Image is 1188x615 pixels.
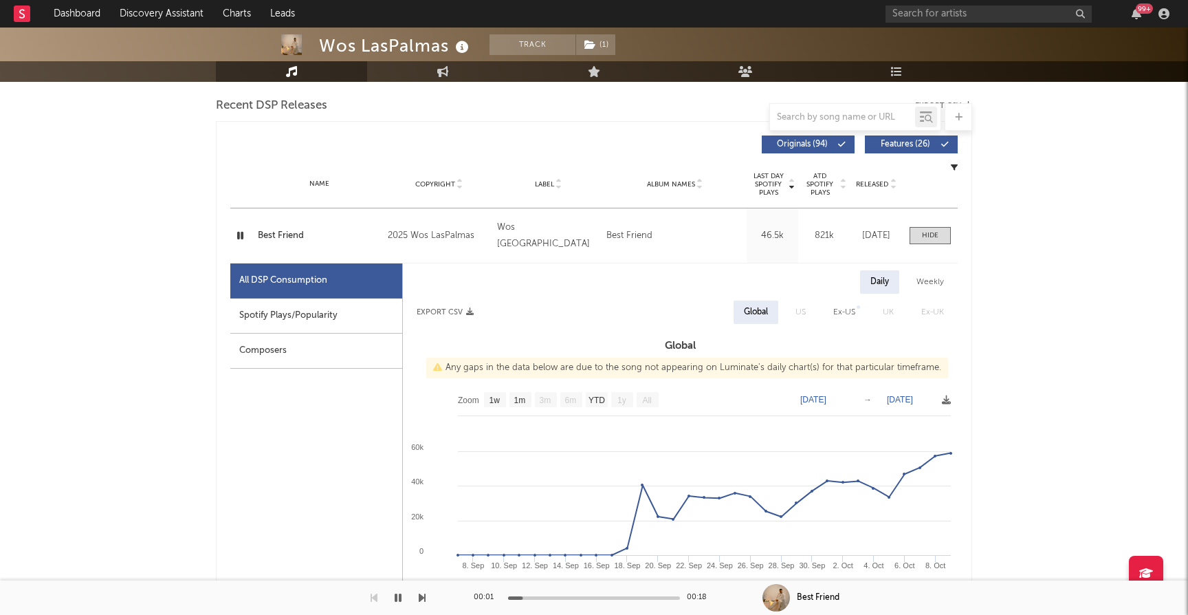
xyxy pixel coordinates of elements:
[497,219,599,252] div: Wos [GEOGRAPHIC_DATA]
[800,395,826,404] text: [DATE]
[403,338,958,354] h3: Global
[230,263,402,299] div: All DSP Consumption
[584,561,610,570] text: 16. Sep
[642,396,651,405] text: All
[239,272,327,289] div: All DSP Consumption
[417,308,474,316] button: Export CSV
[419,547,423,555] text: 0
[802,172,838,197] span: ATD Spotify Plays
[258,229,381,243] a: Best Friend
[744,304,768,321] div: Global
[676,561,702,570] text: 22. Sep
[865,136,958,153] button: Features(26)
[319,34,472,57] div: Wos LasPalmas
[770,112,915,123] input: Search by song name or URL
[1136,3,1153,14] div: 99 +
[514,396,526,405] text: 1m
[553,561,579,570] text: 14. Sep
[750,229,795,243] div: 46.5k
[833,561,852,570] text: 2. Oct
[463,561,485,570] text: 8. Sep
[230,334,402,369] div: Composers
[415,180,455,188] span: Copyright
[853,229,899,243] div: [DATE]
[906,270,954,294] div: Weekly
[565,396,577,405] text: 6m
[458,396,479,405] text: Zoom
[925,561,945,570] text: 8. Oct
[258,179,381,189] div: Name
[615,561,641,570] text: 18. Sep
[216,98,327,114] span: Recent DSP Releases
[647,180,695,188] span: Album Names
[535,180,554,188] span: Label
[576,34,615,55] button: (1)
[489,34,575,55] button: Track
[489,396,500,405] text: 1w
[915,102,972,110] button: Export CSV
[1132,8,1141,19] button: 99+
[230,299,402,334] div: Spotify Plays/Popularity
[894,561,914,570] text: 6. Oct
[769,561,795,570] text: 28. Sep
[762,136,855,153] button: Originals(94)
[799,561,825,570] text: 30. Sep
[797,592,839,604] div: Best Friend
[885,6,1092,23] input: Search for artists
[575,34,616,55] span: ( 1 )
[687,590,714,606] div: 00:18
[863,561,883,570] text: 4. Oct
[426,358,948,378] div: Any gaps in the data below are due to the song not appearing on Luminate's daily chart(s) for tha...
[856,180,888,188] span: Released
[750,172,786,197] span: Last Day Spotify Plays
[606,228,652,244] div: Best Friend
[411,477,423,486] text: 40k
[738,561,764,570] text: 26. Sep
[833,304,855,321] div: Ex-US
[802,229,846,243] div: 821k
[874,140,937,149] span: Features ( 26 )
[411,443,423,451] text: 60k
[474,590,501,606] div: 00:01
[887,395,913,404] text: [DATE]
[860,270,899,294] div: Daily
[411,512,423,521] text: 20k
[540,396,551,405] text: 3m
[771,140,834,149] span: Originals ( 94 )
[617,396,626,405] text: 1y
[588,396,605,405] text: YTD
[645,561,671,570] text: 20. Sep
[491,561,517,570] text: 10. Sep
[388,228,490,244] div: 2025 Wos LasPalmas
[863,395,872,404] text: →
[707,561,733,570] text: 24. Sep
[522,561,548,570] text: 12. Sep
